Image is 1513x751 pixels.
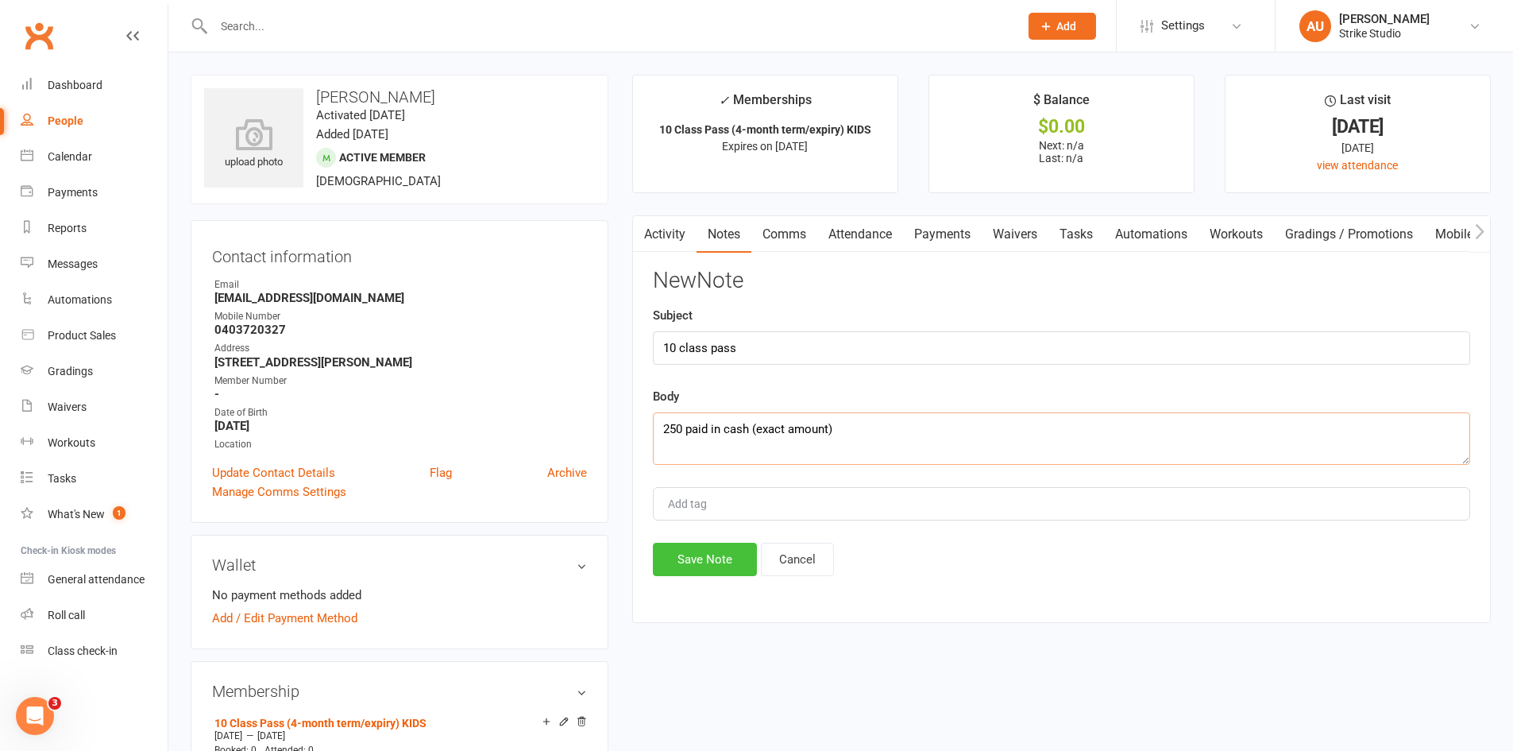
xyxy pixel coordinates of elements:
a: Reports [21,211,168,246]
a: Tasks [1048,216,1104,253]
span: [DEMOGRAPHIC_DATA] [316,174,441,188]
div: AU [1299,10,1331,42]
span: Settings [1161,8,1205,44]
span: Expires on [DATE] [722,140,808,153]
div: Email [214,277,587,292]
strong: [DATE] [214,419,587,433]
a: Automations [21,282,168,318]
iframe: Intercom live chat [16,697,54,735]
div: What's New [48,508,105,521]
a: Dashboard [21,68,168,103]
div: upload photo [204,118,303,171]
a: Update Contact Details [212,463,335,482]
div: People [48,114,83,127]
div: [DATE] [1240,118,1476,135]
div: Payments [48,186,98,199]
input: optional [653,331,1470,365]
li: No payment methods added [212,586,587,605]
input: Search... [209,15,1008,37]
div: Strike Studio [1339,26,1430,41]
a: Messages [21,246,168,282]
h3: New Note [653,269,1470,293]
a: Attendance [817,216,903,253]
a: Comms [751,216,817,253]
a: Calendar [21,139,168,175]
div: Calendar [48,150,92,163]
a: Clubworx [19,16,59,56]
h3: Membership [212,683,587,700]
a: view attendance [1317,159,1398,172]
div: [PERSON_NAME] [1339,12,1430,26]
strong: [STREET_ADDRESS][PERSON_NAME] [214,355,587,370]
h3: Wallet [212,556,587,574]
div: Messages [48,257,98,270]
div: Automations [48,293,112,306]
a: Manage Comms Settings [212,482,346,501]
span: 3 [48,697,61,710]
strong: 10 Class Pass (4-month term/expiry) KIDS [659,123,871,136]
a: People [21,103,168,139]
a: Tasks [21,461,168,497]
button: Add [1029,13,1096,40]
strong: - [214,387,587,401]
a: Class kiosk mode [21,633,168,669]
div: Last visit [1325,90,1391,118]
div: Class check-in [48,645,118,657]
label: Body [653,387,679,406]
div: Gradings [48,365,93,377]
a: Flag [430,463,452,482]
div: $0.00 [944,118,1179,135]
div: Reports [48,222,87,234]
a: Roll call [21,598,168,633]
span: [DATE] [257,730,285,741]
a: What's New1 [21,497,168,532]
h3: Contact information [212,242,587,265]
a: Notes [697,216,751,253]
span: Active member [339,151,426,164]
div: Waivers [48,401,87,413]
div: [DATE] [1240,139,1476,157]
div: Member Number [214,374,587,389]
div: Date of Birth [214,405,587,420]
a: General attendance kiosk mode [21,562,168,598]
a: Payments [21,175,168,211]
a: Add / Edit Payment Method [212,609,357,628]
div: Workouts [48,436,95,449]
div: Roll call [48,609,85,621]
p: Next: n/a Last: n/a [944,139,1179,165]
textarea: 250 paid in cash (exact amount) [653,412,1470,465]
a: Activity [633,216,697,253]
span: [DATE] [214,730,242,741]
a: Gradings / Promotions [1274,216,1424,253]
strong: [EMAIL_ADDRESS][DOMAIN_NAME] [214,291,587,305]
div: Address [214,341,587,356]
a: Automations [1104,216,1198,253]
a: Workouts [21,425,168,461]
button: Save Note [653,543,757,576]
span: Add [1056,20,1076,33]
a: 10 Class Pass (4-month term/expiry) KIDS [214,717,426,730]
button: Cancel [761,543,834,576]
div: Tasks [48,472,76,485]
a: Product Sales [21,318,168,354]
div: Location [214,437,587,452]
div: Mobile Number [214,309,587,324]
a: Archive [547,463,587,482]
h3: [PERSON_NAME] [204,88,595,106]
a: Gradings [21,354,168,389]
a: Waivers [982,216,1048,253]
a: Payments [903,216,982,253]
div: Dashboard [48,79,102,91]
div: $ Balance [1033,90,1090,118]
div: General attendance [48,573,145,586]
a: Mobile App [1424,216,1510,253]
a: Waivers [21,389,168,425]
div: — [210,730,587,742]
strong: 0403720327 [214,323,587,337]
span: 1 [113,506,125,520]
time: Activated [DATE] [316,108,405,122]
label: Subject [653,306,693,325]
a: Workouts [1198,216,1274,253]
div: Memberships [719,90,812,119]
time: Added [DATE] [316,127,388,141]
